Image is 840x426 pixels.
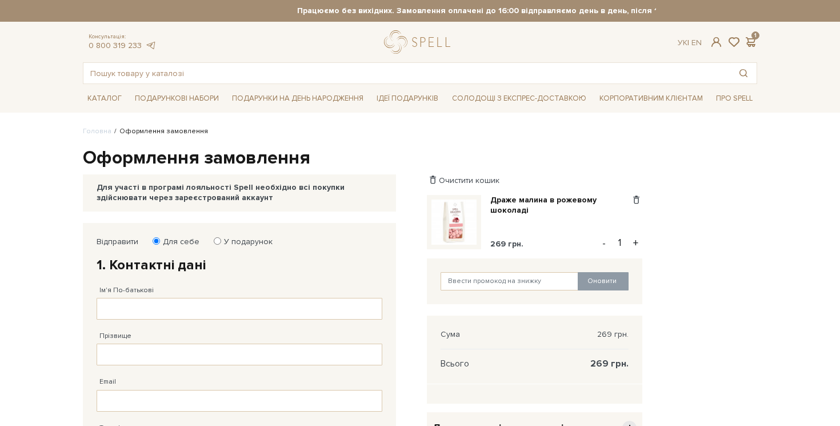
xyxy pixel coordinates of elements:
input: Ввести промокод на знижку [441,272,579,290]
h1: Оформлення замовлення [83,146,757,170]
span: | [687,38,689,47]
label: Email [99,377,116,387]
button: Оновити [578,272,629,290]
div: Очистити кошик [427,175,642,186]
a: telegram [145,41,156,50]
img: Драже малина в рожевому шоколаді [431,200,477,245]
button: - [598,234,610,252]
h2: 1. Контактні дані [97,256,382,274]
span: 269 грн. [590,359,629,369]
label: Ім'я По-батькові [99,285,154,296]
span: Подарункові набори [130,90,223,108]
span: Про Spell [711,90,757,108]
div: Ук [678,38,702,48]
span: Всього [441,359,469,369]
label: Для себе [155,237,199,247]
span: Каталог [83,90,126,108]
a: En [691,38,702,47]
a: Корпоративним клієнтам [595,89,707,108]
button: Пошук товару у каталозі [730,63,757,83]
a: Головна [83,127,111,136]
label: У подарунок [217,237,273,247]
div: Для участі в програмі лояльності Spell необхідно всі покупки здійснювати через зареєстрований акк... [97,182,382,203]
input: Пошук товару у каталозі [83,63,730,83]
input: Для себе [153,237,160,245]
span: 269 грн. [490,239,523,249]
a: logo [384,30,455,54]
input: У подарунок [214,237,221,245]
span: Консультація: [89,33,156,41]
li: Оформлення замовлення [111,126,208,137]
a: 0 800 319 233 [89,41,142,50]
a: Драже малина в рожевому шоколаді [490,195,630,216]
a: Солодощі з експрес-доставкою [447,89,591,108]
span: 269 грн. [597,329,629,340]
span: Ідеї подарунків [372,90,443,108]
span: Сума [441,329,460,340]
label: Відправити [97,237,138,247]
span: Подарунки на День народження [227,90,368,108]
button: + [629,234,642,252]
label: Прізвище [99,331,131,341]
